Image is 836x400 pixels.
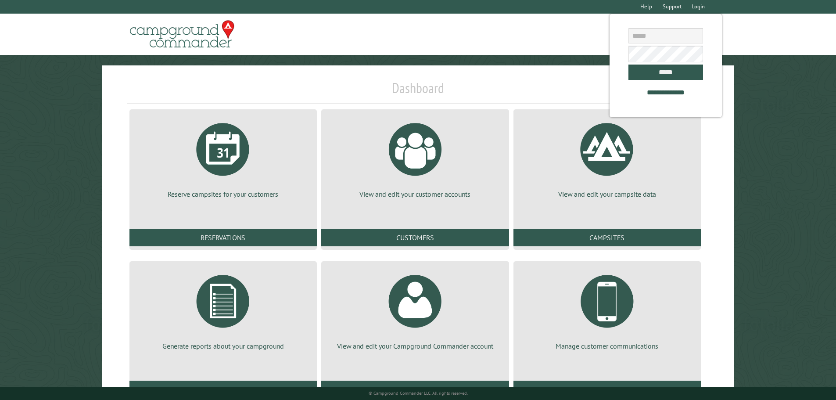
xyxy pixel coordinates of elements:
[127,79,709,104] h1: Dashboard
[129,381,317,398] a: Reports
[140,268,306,351] a: Generate reports about your campground
[332,341,498,351] p: View and edit your Campground Commander account
[524,268,690,351] a: Manage customer communications
[369,390,468,396] small: © Campground Commander LLC. All rights reserved.
[524,189,690,199] p: View and edit your campsite data
[129,229,317,246] a: Reservations
[513,381,701,398] a: Communications
[140,116,306,199] a: Reserve campsites for your customers
[524,341,690,351] p: Manage customer communications
[524,116,690,199] a: View and edit your campsite data
[321,229,509,246] a: Customers
[140,341,306,351] p: Generate reports about your campground
[321,381,509,398] a: Account
[140,189,306,199] p: Reserve campsites for your customers
[513,229,701,246] a: Campsites
[127,17,237,51] img: Campground Commander
[332,268,498,351] a: View and edit your Campground Commander account
[332,116,498,199] a: View and edit your customer accounts
[332,189,498,199] p: View and edit your customer accounts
